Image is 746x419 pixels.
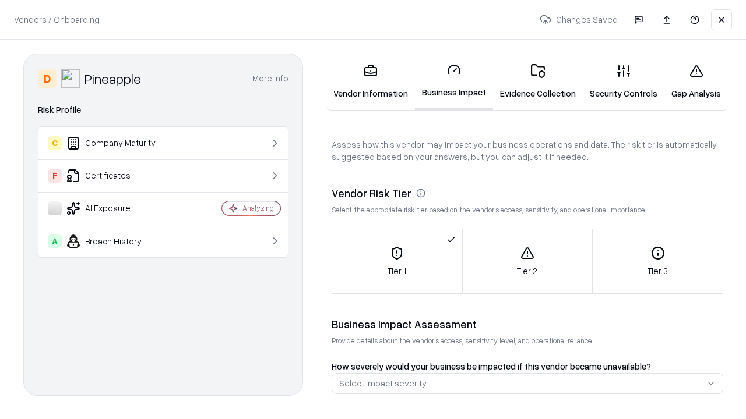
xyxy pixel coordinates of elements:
[48,169,187,183] div: Certificates
[85,69,141,88] div: Pineapple
[48,136,187,150] div: Company Maturity
[48,201,187,215] div: AI Exposure
[332,205,723,215] p: Select the appropriate risk tier based on the vendor's access, sensitivity, and operational impor...
[332,336,723,346] p: Provide details about the vendor's access, sensitivity level, and operational reliance
[332,317,723,331] div: Business Impact Assessment
[388,265,406,277] p: Tier 1
[252,68,288,89] button: More info
[38,69,57,88] div: D
[48,234,62,248] div: A
[242,203,274,213] div: Analyzing
[48,169,62,183] div: F
[48,234,187,248] div: Breach History
[38,103,288,117] div: Risk Profile
[493,55,583,109] a: Evidence Collection
[48,136,62,150] div: C
[332,361,651,371] label: How severely would your business be impacted if this vendor became unavailable?
[664,55,728,109] a: Gap Analysis
[61,69,80,88] img: Pineapple
[339,377,431,389] div: Select impact severity...
[517,265,537,277] p: Tier 2
[583,55,664,109] a: Security Controls
[326,55,415,109] a: Vendor Information
[415,54,493,110] a: Business Impact
[14,13,100,26] p: Vendors / Onboarding
[332,139,723,163] p: Assess how this vendor may impact your business operations and data. The risk tier is automatical...
[332,373,723,394] button: Select impact severity...
[332,186,723,200] div: Vendor Risk Tier
[535,9,622,30] p: Changes Saved
[648,265,668,277] p: Tier 3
